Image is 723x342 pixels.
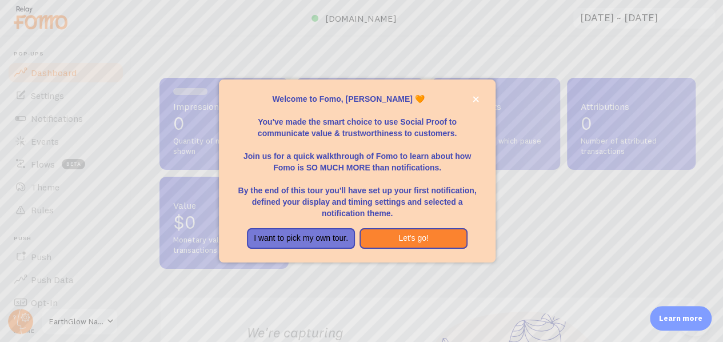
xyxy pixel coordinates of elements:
[470,93,482,105] button: close,
[233,93,482,105] p: Welcome to Fomo, [PERSON_NAME] 🧡
[650,306,712,331] div: Learn more
[247,228,355,249] button: I want to pick my own tour.
[233,173,482,219] p: By the end of this tour you'll have set up your first notification, defined your display and timi...
[359,228,468,249] button: Let's go!
[233,139,482,173] p: Join us for a quick walkthrough of Fomo to learn about how Fomo is SO MUCH MORE than notifications.
[233,105,482,139] p: You've made the smart choice to use Social Proof to communicate value & trustworthiness to custom...
[219,79,496,263] div: Welcome to Fomo, Mohammad Hussini 🧡You&amp;#39;ve made the smart choice to use Social Proof to co...
[659,313,702,324] p: Learn more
